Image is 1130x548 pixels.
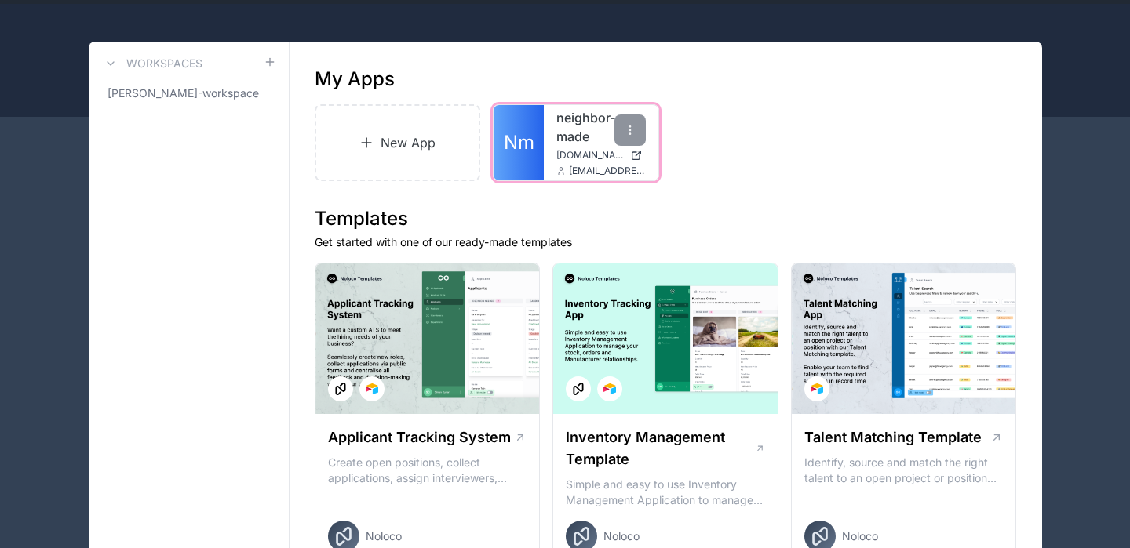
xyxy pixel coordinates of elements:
span: [DOMAIN_NAME] [556,149,624,161]
h1: Inventory Management Template [566,426,754,470]
a: New App [315,104,481,181]
a: neighbor-made [556,108,646,146]
span: Noloco [366,528,402,544]
a: Nm [494,105,544,180]
h1: Applicant Tracking System [328,426,511,448]
span: Nm [504,130,534,155]
span: [PERSON_NAME]-workspace [108,85,259,101]
img: Airtable Logo [366,383,378,395]
a: [PERSON_NAME]-workspace [101,79,276,107]
h1: Templates [315,206,1017,231]
a: [DOMAIN_NAME] [556,149,646,161]
p: Create open positions, collect applications, assign interviewers, centralise candidate feedback a... [328,455,527,486]
img: Airtable Logo [811,383,823,395]
span: Noloco [842,528,878,544]
a: Workspaces [101,54,202,73]
p: Simple and easy to use Inventory Management Application to manage your stock, orders and Manufact... [566,477,765,508]
span: Noloco [603,528,640,544]
span: [EMAIL_ADDRESS][DOMAIN_NAME] [569,165,646,177]
img: Airtable Logo [603,383,616,395]
p: Identify, source and match the right talent to an open project or position with our Talent Matchi... [804,455,1004,486]
h1: My Apps [315,67,395,92]
h1: Talent Matching Template [804,426,982,448]
p: Get started with one of our ready-made templates [315,234,1017,250]
h3: Workspaces [126,56,202,71]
